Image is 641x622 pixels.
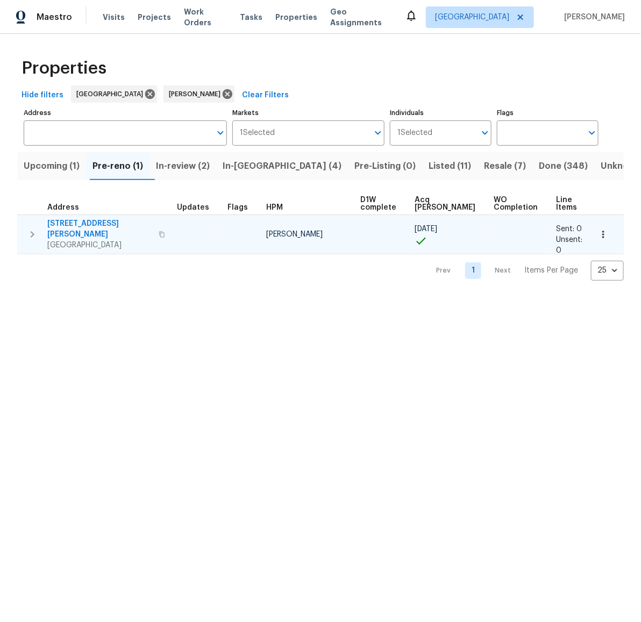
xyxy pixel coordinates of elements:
span: Unsent: 0 [556,236,582,254]
span: WO Completion [494,196,538,211]
button: Open [213,125,228,140]
span: Maestro [37,12,72,23]
div: [PERSON_NAME] [163,85,234,103]
span: Updates [177,204,209,211]
label: Address [24,110,227,116]
button: Open [371,125,386,140]
span: Sent: 0 [556,225,582,233]
label: Individuals [390,110,492,116]
span: Properties [275,12,317,23]
span: Projects [138,12,171,23]
span: [DATE] [415,225,437,233]
p: Items Per Page [524,265,578,276]
span: Upcoming (1) [24,159,80,174]
span: Geo Assignments [330,6,392,28]
span: In-review (2) [156,159,210,174]
span: [GEOGRAPHIC_DATA] [76,89,147,99]
span: [PERSON_NAME] [266,231,323,238]
a: Goto page 1 [465,262,481,279]
span: Acq [PERSON_NAME] [415,196,475,211]
button: Open [585,125,600,140]
button: Clear Filters [238,85,293,105]
span: [GEOGRAPHIC_DATA] [435,12,509,23]
div: 25 [591,256,624,284]
span: 1 Selected [397,128,432,138]
span: [GEOGRAPHIC_DATA] [47,240,152,251]
span: HPM [266,204,283,211]
label: Flags [497,110,599,116]
div: [GEOGRAPHIC_DATA] [71,85,157,103]
label: Markets [232,110,384,116]
span: Hide filters [22,89,63,102]
span: Flags [227,204,248,211]
span: Address [47,204,79,211]
button: Open [478,125,493,140]
span: Work Orders [184,6,227,28]
span: [PERSON_NAME] [560,12,625,23]
span: Tasks [240,13,262,21]
span: In-[GEOGRAPHIC_DATA] (4) [223,159,341,174]
span: D1W complete [360,196,396,211]
span: 1 Selected [240,128,275,138]
span: Visits [103,12,125,23]
span: Clear Filters [242,89,289,102]
span: Listed (11) [429,159,471,174]
span: Resale (7) [484,159,526,174]
nav: Pagination Navigation [426,261,624,281]
span: Done (348) [539,159,588,174]
span: Properties [22,63,106,74]
span: Pre-reno (1) [92,159,143,174]
span: Pre-Listing (0) [354,159,416,174]
button: Hide filters [17,85,68,105]
span: Line Items [556,196,577,211]
span: [PERSON_NAME] [169,89,225,99]
span: [STREET_ADDRESS][PERSON_NAME] [47,218,152,240]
